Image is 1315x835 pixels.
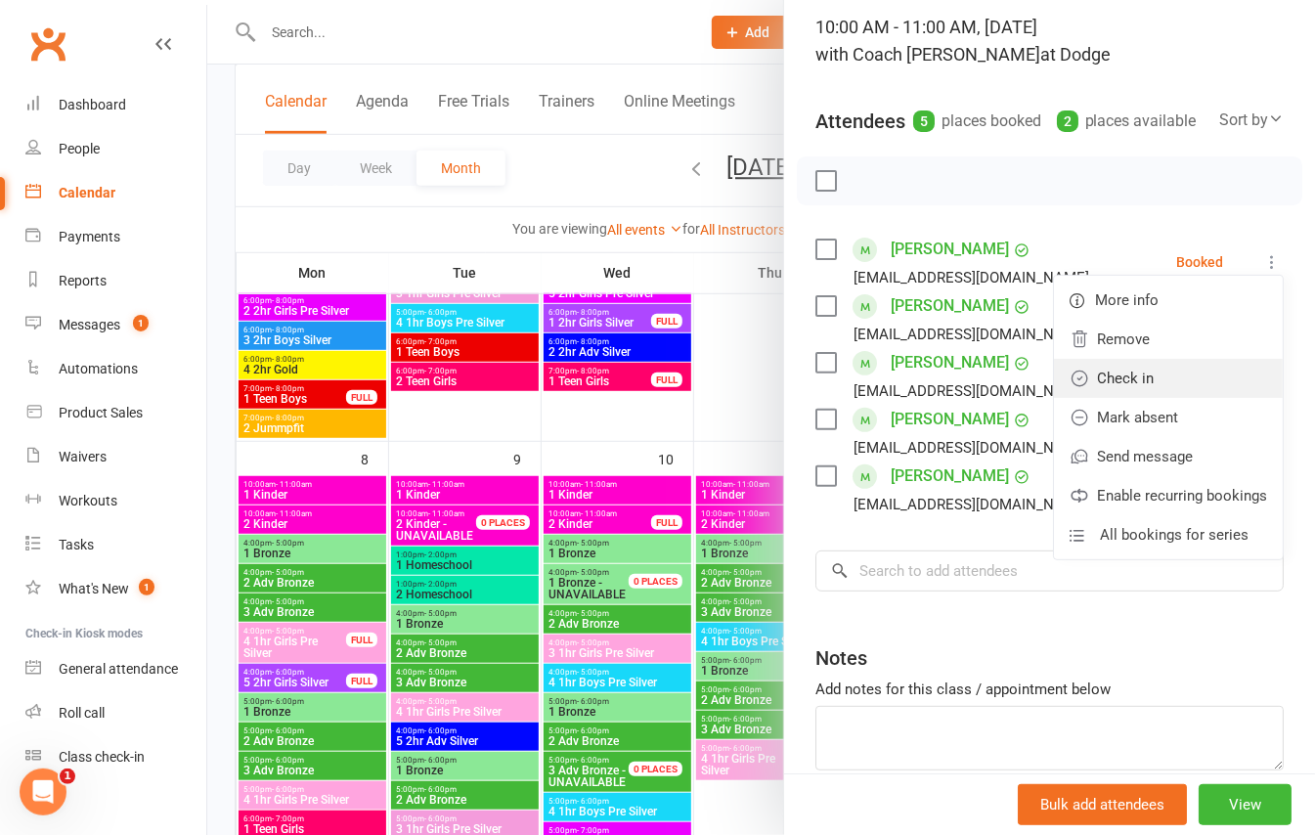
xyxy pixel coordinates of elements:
[25,215,206,259] a: Payments
[59,185,115,200] div: Calendar
[1054,359,1283,398] a: Check in
[59,273,107,288] div: Reports
[59,749,145,765] div: Class check-in
[1054,398,1283,437] a: Mark absent
[891,461,1009,492] a: [PERSON_NAME]
[854,492,1089,517] div: [EMAIL_ADDRESS][DOMAIN_NAME]
[25,259,206,303] a: Reports
[25,735,206,779] a: Class kiosk mode
[59,361,138,376] div: Automations
[1176,255,1223,269] div: Booked
[891,404,1009,435] a: [PERSON_NAME]
[59,141,100,156] div: People
[59,449,107,464] div: Waivers
[1040,44,1111,65] span: at Dodge
[815,14,1284,68] div: 10:00 AM - 11:00 AM, [DATE]
[59,317,120,332] div: Messages
[854,378,1089,404] div: [EMAIL_ADDRESS][DOMAIN_NAME]
[25,647,206,691] a: General attendance kiosk mode
[25,347,206,391] a: Automations
[891,290,1009,322] a: [PERSON_NAME]
[133,315,149,331] span: 1
[1054,437,1283,476] a: Send message
[854,435,1089,461] div: [EMAIL_ADDRESS][DOMAIN_NAME]
[139,579,154,595] span: 1
[913,108,1041,135] div: places booked
[25,567,206,611] a: What's New1
[1199,784,1292,825] button: View
[23,20,72,68] a: Clubworx
[1057,110,1078,132] div: 2
[1219,108,1284,133] div: Sort by
[854,265,1089,290] div: [EMAIL_ADDRESS][DOMAIN_NAME]
[25,691,206,735] a: Roll call
[59,405,143,420] div: Product Sales
[1057,108,1197,135] div: places available
[891,347,1009,378] a: [PERSON_NAME]
[25,523,206,567] a: Tasks
[59,661,178,677] div: General attendance
[59,97,126,112] div: Dashboard
[1054,281,1283,320] a: More info
[1054,476,1283,515] a: Enable recurring bookings
[60,769,75,784] span: 1
[25,127,206,171] a: People
[59,537,94,552] div: Tasks
[20,769,66,815] iframe: Intercom live chat
[815,678,1284,701] div: Add notes for this class / appointment below
[815,44,1040,65] span: with Coach [PERSON_NAME]
[815,108,905,135] div: Attendees
[25,303,206,347] a: Messages 1
[59,581,129,596] div: What's New
[25,391,206,435] a: Product Sales
[854,322,1089,347] div: [EMAIL_ADDRESS][DOMAIN_NAME]
[815,644,867,672] div: Notes
[59,705,105,721] div: Roll call
[59,493,117,508] div: Workouts
[1100,523,1249,547] span: All bookings for series
[891,234,1009,265] a: [PERSON_NAME]
[25,171,206,215] a: Calendar
[1018,784,1187,825] button: Bulk add attendees
[25,435,206,479] a: Waivers
[815,550,1284,592] input: Search to add attendees
[25,83,206,127] a: Dashboard
[1054,515,1283,554] a: All bookings for series
[1054,320,1283,359] a: Remove
[913,110,935,132] div: 5
[59,229,120,244] div: Payments
[1095,288,1159,312] span: More info
[25,479,206,523] a: Workouts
